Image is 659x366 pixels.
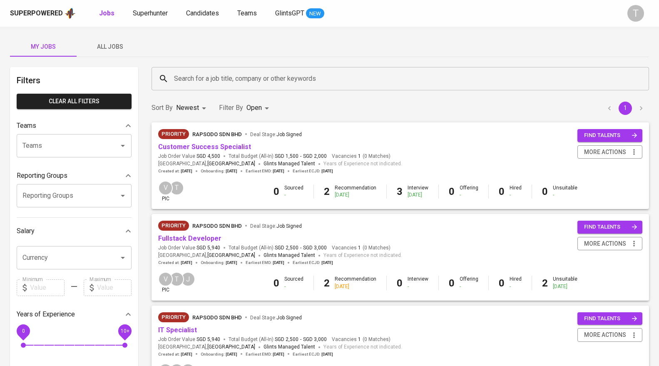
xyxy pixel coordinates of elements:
span: Created at : [158,260,192,266]
span: - [300,153,301,160]
div: - [510,192,522,199]
b: 0 [274,186,279,197]
span: Created at : [158,168,192,174]
div: - [408,283,428,290]
span: Glints Managed Talent [264,252,315,258]
span: more actions [584,239,626,249]
span: [GEOGRAPHIC_DATA] , [158,343,255,351]
span: [DATE] [181,351,192,357]
div: - [284,283,303,290]
span: Earliest ECJD : [293,351,333,357]
a: Superpoweredapp logo [10,7,76,20]
span: more actions [584,330,626,340]
span: SGD 2,000 [303,153,327,160]
span: [GEOGRAPHIC_DATA] , [158,160,255,168]
span: Vacancies ( 0 Matches ) [332,336,390,343]
span: 1 [357,244,361,251]
b: 0 [542,186,548,197]
p: Teams [17,121,36,131]
span: Years of Experience not indicated. [323,160,402,168]
button: more actions [577,145,642,159]
span: Deal Stage : [250,223,302,229]
span: - [300,244,301,251]
div: Salary [17,223,132,239]
span: [GEOGRAPHIC_DATA] [207,343,255,351]
span: [GEOGRAPHIC_DATA] [207,160,255,168]
span: Earliest EMD : [246,351,284,357]
button: find talents [577,221,642,234]
span: 10+ [120,328,129,334]
span: Deal Stage : [250,132,302,137]
div: [DATE] [553,283,577,290]
p: Newest [176,103,199,113]
span: 1 [357,336,361,343]
span: [GEOGRAPHIC_DATA] , [158,251,255,260]
span: [DATE] [226,260,237,266]
button: find talents [577,129,642,142]
a: GlintsGPT NEW [275,8,324,19]
span: Created at : [158,351,192,357]
div: New Job received from Demand Team [158,129,189,139]
div: Hired [510,276,522,290]
p: Filter By [219,103,243,113]
button: page 1 [619,102,632,115]
a: Fullstack Developer [158,234,221,242]
b: 0 [449,186,455,197]
button: Clear All filters [17,94,132,109]
span: Job Order Value [158,153,220,160]
span: [DATE] [321,351,333,357]
a: Candidates [186,8,221,19]
span: SGD 1,500 [275,153,298,160]
span: [DATE] [321,260,333,266]
span: [DATE] [273,351,284,357]
div: J [181,272,195,286]
div: Open [246,100,272,116]
p: Salary [17,226,35,236]
div: Recommendation [335,184,376,199]
span: find talents [584,131,637,140]
span: All Jobs [82,42,138,52]
span: Glints Managed Talent [264,344,315,350]
span: find talents [584,314,637,324]
span: Years of Experience not indicated. [323,251,402,260]
span: Rapsodo Sdn Bhd [192,223,242,229]
span: SGD 5,940 [196,244,220,251]
button: more actions [577,328,642,342]
span: find talents [584,222,637,232]
div: Interview [408,276,428,290]
div: [DATE] [335,192,376,199]
b: 0 [397,277,403,289]
nav: pagination navigation [602,102,649,115]
div: T [169,181,184,195]
a: Teams [237,8,259,19]
div: Reporting Groups [17,167,132,184]
button: Open [117,190,129,202]
span: Total Budget (All-In) [229,244,327,251]
span: Candidates [186,9,219,17]
p: Sort By [152,103,173,113]
b: Jobs [99,9,114,17]
span: [DATE] [273,168,284,174]
div: Years of Experience [17,306,132,323]
div: Interview [408,184,428,199]
div: New Job received from Demand Team [158,221,189,231]
span: Rapsodo Sdn Bhd [192,131,242,137]
span: Earliest ECJD : [293,260,333,266]
button: Open [117,252,129,264]
span: Clear All filters [23,96,125,107]
b: 2 [324,277,330,289]
span: NEW [306,10,324,18]
div: Offering [460,184,478,199]
span: Earliest EMD : [246,168,284,174]
span: Job Order Value [158,244,220,251]
span: My Jobs [15,42,72,52]
span: GlintsGPT [275,9,304,17]
div: - [510,283,522,290]
b: 2 [542,277,548,289]
span: - [300,336,301,343]
div: T [169,272,184,286]
div: Hired [510,184,522,199]
span: Job Signed [276,223,302,229]
div: - [553,192,577,199]
a: Jobs [99,8,116,19]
